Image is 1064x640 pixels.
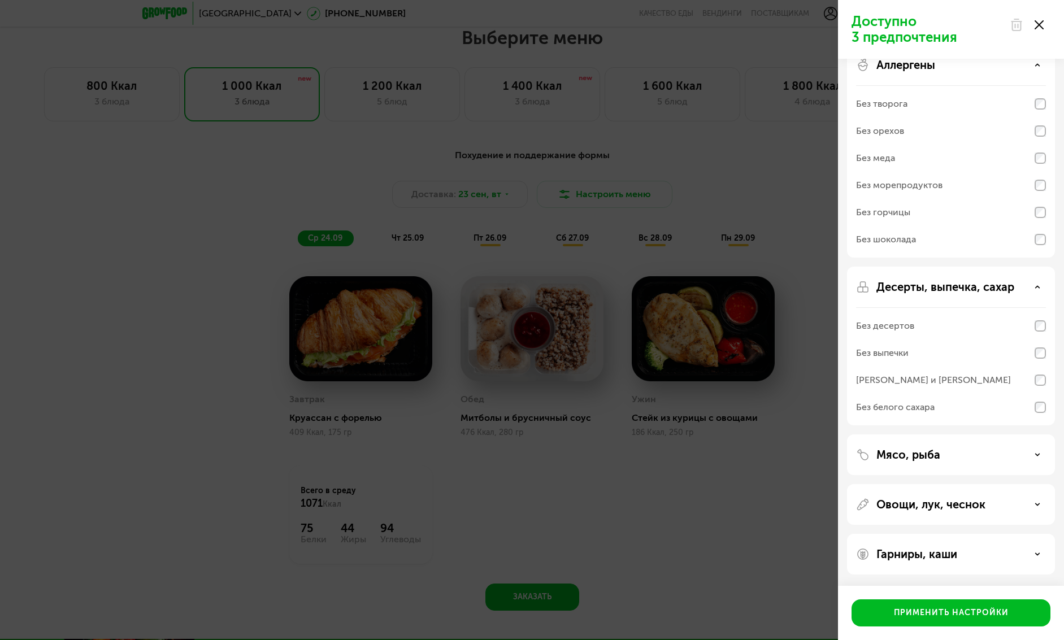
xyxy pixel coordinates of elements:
div: Без десертов [856,319,914,333]
p: Гарниры, каши [876,547,957,561]
div: Без выпечки [856,346,909,360]
p: Овощи, лук, чеснок [876,498,985,511]
p: Мясо, рыба [876,448,940,462]
div: Без меда [856,151,895,165]
div: Без орехов [856,124,904,138]
p: Доступно 3 предпочтения [852,14,1003,45]
button: Применить настройки [852,599,1050,626]
div: Без горчицы [856,206,910,219]
div: Без морепродуктов [856,178,943,192]
div: [PERSON_NAME] и [PERSON_NAME] [856,373,1011,387]
div: Без белого сахара [856,400,935,414]
div: Без шоколада [856,233,916,246]
p: Десерты, выпечка, сахар [876,280,1014,294]
p: Аллергены [876,58,935,72]
div: Без творога [856,97,907,111]
div: Применить настройки [894,607,1009,619]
